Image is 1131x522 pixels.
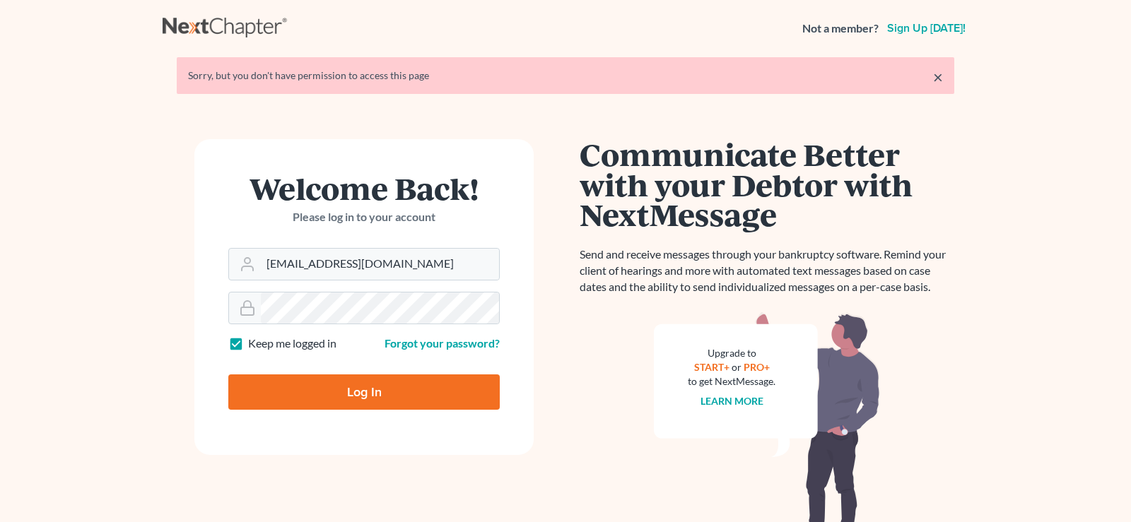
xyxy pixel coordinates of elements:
p: Send and receive messages through your bankruptcy software. Remind your client of hearings and mo... [580,247,954,295]
input: Log In [228,374,500,410]
input: Email Address [261,249,499,280]
strong: Not a member? [802,20,879,37]
div: to get NextMessage. [688,374,775,388]
a: START+ [694,361,729,373]
a: Forgot your password? [385,336,500,350]
a: × [933,69,943,85]
a: PRO+ [744,361,770,373]
h1: Welcome Back! [228,173,500,203]
div: Sorry, but you don't have permission to access this page [188,69,943,83]
h1: Communicate Better with your Debtor with NextMessage [580,139,954,230]
span: or [732,361,742,373]
a: Sign up [DATE]! [884,23,968,34]
a: Learn more [701,395,763,407]
p: Please log in to your account [228,209,500,225]
div: Upgrade to [688,346,775,360]
label: Keep me logged in [248,336,336,352]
